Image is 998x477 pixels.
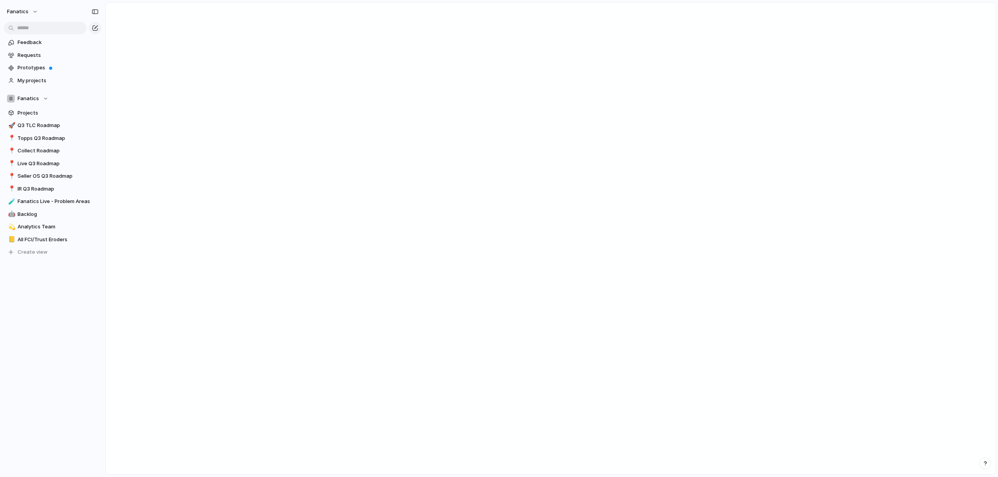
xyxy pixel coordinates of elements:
[18,236,99,244] span: All FCI/Trust Eroders
[8,172,14,181] div: 📍
[8,184,14,193] div: 📍
[4,49,101,61] a: Requests
[4,183,101,195] a: 📍IR Q3 Roadmap
[4,62,101,74] a: Prototypes
[4,234,101,246] a: 📒All FCI/Trust Eroders
[4,170,101,182] a: 📍Seller OS Q3 Roadmap
[18,39,99,46] span: Feedback
[4,132,101,144] a: 📍Topps Q3 Roadmap
[4,93,101,104] button: Fanatics
[4,208,101,220] a: 🤖Backlog
[18,185,99,193] span: IR Q3 Roadmap
[7,172,15,180] button: 📍
[8,147,14,155] div: 📍
[4,196,101,207] a: 🧪Fanatics Live - Problem Areas
[7,198,15,205] button: 🧪
[8,197,14,206] div: 🧪
[18,172,99,180] span: Seller OS Q3 Roadmap
[7,8,28,16] span: fanatics
[18,248,48,256] span: Create view
[8,159,14,168] div: 📍
[18,198,99,205] span: Fanatics Live - Problem Areas
[7,185,15,193] button: 📍
[7,122,15,129] button: 🚀
[8,223,14,231] div: 💫
[8,235,14,244] div: 📒
[18,160,99,168] span: Live Q3 Roadmap
[4,120,101,131] a: 🚀Q3 TLC Roadmap
[8,121,14,130] div: 🚀
[8,134,14,143] div: 📍
[7,160,15,168] button: 📍
[18,95,39,102] span: Fanatics
[7,223,15,231] button: 💫
[4,75,101,87] a: My projects
[18,64,99,72] span: Prototypes
[4,246,101,258] button: Create view
[4,221,101,233] a: 💫Analytics Team
[8,210,14,219] div: 🤖
[18,223,99,231] span: Analytics Team
[18,147,99,155] span: Collect Roadmap
[4,37,101,48] a: Feedback
[18,77,99,85] span: My projects
[18,210,99,218] span: Backlog
[4,158,101,170] a: 📍Live Q3 Roadmap
[18,109,99,117] span: Projects
[4,5,42,18] button: fanatics
[7,236,15,244] button: 📒
[18,51,99,59] span: Requests
[18,122,99,129] span: Q3 TLC Roadmap
[4,107,101,119] a: Projects
[7,147,15,155] button: 📍
[7,210,15,218] button: 🤖
[4,145,101,157] a: 📍Collect Roadmap
[18,134,99,142] span: Topps Q3 Roadmap
[7,134,15,142] button: 📍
